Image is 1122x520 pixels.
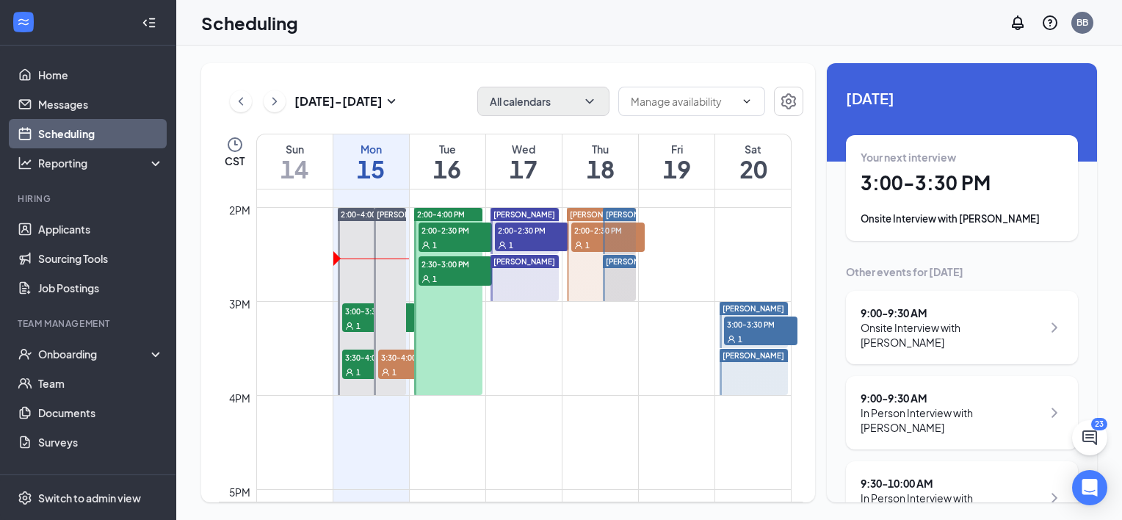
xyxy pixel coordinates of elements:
div: Reporting [38,156,164,170]
svg: UserCheck [18,347,32,361]
a: Scheduling [38,119,164,148]
button: All calendarsChevronDown [477,87,609,116]
svg: Analysis [18,156,32,170]
span: 1 [432,274,437,284]
a: September 19, 2025 [639,134,714,189]
svg: User [345,322,354,331]
a: Sourcing Tools [38,244,164,273]
div: 9:30 - 10:00 AM [861,476,1042,491]
input: Manage availability [631,93,735,109]
svg: ChevronDown [582,94,597,109]
div: Fri [639,142,714,156]
svg: User [345,368,354,377]
a: Surveys [38,427,164,457]
span: 2:00-2:30 PM [495,223,568,237]
h1: 14 [257,156,333,181]
span: 1 [392,367,397,378]
a: Job Postings [38,273,164,303]
div: Sat [715,142,791,156]
div: Payroll [18,472,161,484]
button: Settings [774,87,803,116]
div: In Person Interview with [PERSON_NAME] [861,491,1042,520]
div: 4pm [226,390,253,406]
svg: User [727,335,736,344]
span: [PERSON_NAME] [493,210,555,219]
svg: User [381,368,390,377]
h1: 18 [562,156,638,181]
span: 2:00-4:00 PM [417,209,465,220]
h1: 17 [486,156,562,181]
span: 2:00-2:30 PM [571,223,645,237]
span: [PERSON_NAME] [723,304,784,313]
span: [PERSON_NAME] [493,257,555,266]
div: Open Intercom Messenger [1072,470,1107,505]
a: September 16, 2025 [410,134,485,189]
div: Tue [410,142,485,156]
span: 1 [356,321,361,331]
svg: ChevronRight [267,93,282,110]
div: Wed [486,142,562,156]
span: 3:00-3:30 PM [342,303,416,318]
div: Your next interview [861,150,1063,165]
svg: Clock [226,136,244,154]
div: Thu [562,142,638,156]
div: 5pm [226,484,253,500]
span: 3:30-4:00 PM [378,350,452,364]
button: ChevronLeft [230,90,252,112]
a: September 17, 2025 [486,134,562,189]
span: 3:00-3:30 PM [724,317,797,331]
span: 1 [432,240,437,250]
span: [PERSON_NAME] [723,351,784,360]
a: September 20, 2025 [715,134,791,189]
svg: Settings [18,491,32,505]
div: Sun [257,142,333,156]
div: Onsite Interview with [PERSON_NAME] [861,320,1042,350]
div: Switch to admin view [38,491,141,505]
div: Hiring [18,192,161,205]
div: 2pm [226,202,253,218]
svg: WorkstreamLogo [16,15,31,29]
svg: User [498,241,507,250]
a: Applicants [38,214,164,244]
span: 2:00-4:00 PM [341,209,388,220]
span: [DATE] [846,87,1078,109]
svg: ChatActive [1081,429,1099,447]
h3: [DATE] - [DATE] [294,93,383,109]
span: 1 [509,240,513,250]
span: [PERSON_NAME] [606,210,667,219]
svg: User [574,241,583,250]
span: [PERSON_NAME] [377,210,438,219]
a: Documents [38,398,164,427]
div: Onsite Interview with [PERSON_NAME] [861,212,1063,226]
div: Team Management [18,317,161,330]
svg: Notifications [1009,14,1027,32]
div: In Person Interview with [PERSON_NAME] [861,405,1042,435]
svg: ChevronRight [1046,319,1063,336]
svg: SmallChevronDown [383,93,400,110]
h1: 20 [715,156,791,181]
svg: ChevronRight [1046,489,1063,507]
svg: QuestionInfo [1041,14,1059,32]
h1: 19 [639,156,714,181]
a: September 15, 2025 [333,134,409,189]
svg: ChevronLeft [234,93,248,110]
a: Home [38,60,164,90]
svg: ChevronDown [741,95,753,107]
h1: Scheduling [201,10,298,35]
span: CST [225,154,245,168]
h1: 15 [333,156,409,181]
span: 1 [356,367,361,378]
div: Mon [333,142,409,156]
h1: 16 [410,156,485,181]
div: 3pm [226,296,253,312]
span: 1 [738,334,742,344]
span: 2:00-2:30 PM [419,223,492,237]
svg: User [421,275,430,284]
a: Team [38,369,164,398]
a: Messages [38,90,164,119]
span: 3:30-4:00 PM [342,350,416,364]
div: Onboarding [38,347,151,361]
span: [PERSON_NAME] [570,210,631,219]
div: 9:00 - 9:30 AM [861,391,1042,405]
